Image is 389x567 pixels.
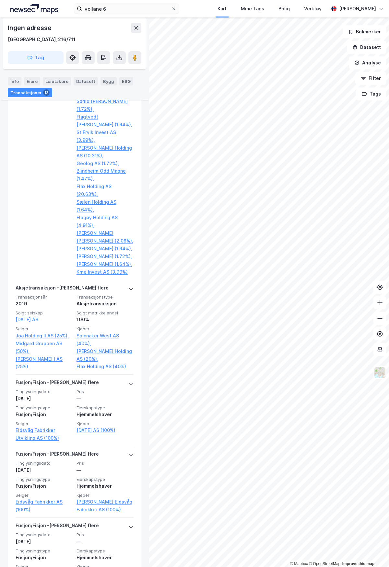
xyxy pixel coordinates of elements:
div: Hjemmelshaver [77,411,134,418]
div: Hjemmelshaver [77,482,134,490]
div: Kontrollprogram for chat [357,536,389,567]
a: Flax Holding AS (40%) [77,363,134,370]
div: [DATE] [16,466,73,474]
button: Datasett [347,41,386,54]
a: Flax Holding AS (20.63%), [77,183,134,198]
div: — [77,395,134,403]
div: 100% [77,316,134,323]
span: Kjøper [77,493,134,498]
div: Fusjon/Fisjon [16,554,73,561]
a: Mapbox [290,561,308,566]
a: Sørlid [PERSON_NAME] (1.72%), [77,97,134,113]
a: Midgard Gruppen AS (50%), [16,340,73,355]
span: Eierskapstype [77,405,134,411]
div: [GEOGRAPHIC_DATA], 216/711 [8,36,76,43]
img: Z [374,367,386,379]
span: Eierskapstype [77,548,134,554]
a: [PERSON_NAME] (1.64%), [77,260,134,268]
a: [PERSON_NAME] (1.64%), [77,245,134,253]
span: Tinglysningsdato [16,532,73,538]
span: Tinglysningstype [16,405,73,411]
div: Ingen adresse [8,23,53,33]
div: Info [8,77,21,85]
a: Eidsvåg Fabrikker AS (100%) [16,498,73,514]
div: Transaksjoner [8,88,52,97]
div: — [77,466,134,474]
div: [DATE] [16,538,73,546]
a: Sælen Holding AS (1.64%), [77,198,134,214]
a: Joa Holding II AS (25%), [16,332,73,340]
div: — [77,538,134,546]
span: Pris [77,389,134,394]
div: Fusjon/Fisjon - [PERSON_NAME] flere [16,450,99,460]
a: [PERSON_NAME] (1.72%), [77,253,134,260]
div: 2019 [16,300,73,308]
span: Pris [77,460,134,466]
div: Leietakere [43,77,71,85]
button: Analyse [349,56,386,69]
div: Bygg [100,77,117,85]
span: Tinglysningstype [16,548,73,554]
div: 12 [43,89,50,96]
span: Eierskapstype [77,477,134,482]
div: [DATE] [16,395,73,403]
div: [PERSON_NAME] [339,5,376,13]
div: Fusjon/Fisjon - [PERSON_NAME] flere [16,522,99,532]
button: Tags [356,87,386,100]
button: Tag [8,51,64,64]
div: Datasett [74,77,98,85]
span: Solgt matrikkelandel [77,310,134,316]
button: Bokmerker [343,25,386,38]
a: Elogøy Holding AS (4.91%), [77,214,134,229]
span: Pris [77,532,134,538]
div: Hjemmelshaver [77,554,134,561]
div: Aksjetransaksjon [77,300,134,308]
a: [PERSON_NAME] I AS (25%) [16,355,73,371]
span: Selger [16,493,73,498]
img: logo.a4113a55bc3d86da70a041830d287a7e.svg [10,4,58,14]
span: Tinglysningstype [16,477,73,482]
a: Improve this map [342,561,374,566]
a: [PERSON_NAME] Eidsvåg Fabrikker AS (100%) [77,498,134,514]
span: Tinglysningsdato [16,389,73,394]
a: [PERSON_NAME] Holding AS (20%), [77,347,134,363]
div: Fusjon/Fisjon - [PERSON_NAME] flere [16,379,99,389]
div: Eiere [24,77,40,85]
span: Solgt selskap [16,310,73,316]
div: Mine Tags [241,5,264,13]
div: Aksjetransaksjon - [PERSON_NAME] flere [16,284,109,294]
span: Transaksjonstype [77,294,134,300]
div: Fusjon/Fisjon [16,411,73,418]
div: Fusjon/Fisjon [16,482,73,490]
a: Kme Invest AS (3.99%) [77,268,134,276]
div: Bolig [278,5,290,13]
span: Kjøper [77,326,134,332]
span: Transaksjonsår [16,294,73,300]
a: Geolog AS (1.72%), [77,160,134,167]
a: St Ervik Invest AS (3.99%), [77,129,134,144]
span: Kjøper [77,421,134,426]
span: Selger [16,421,73,426]
a: [DATE] AS (100%) [77,426,134,434]
div: ESG [119,77,133,85]
a: Spinnaker West AS (40%), [77,332,134,347]
span: Tinglysningsdato [16,460,73,466]
a: [PERSON_NAME] Holding AS (10.31%), [77,144,134,160]
a: Blindheim Odd Magne (1.47%), [77,167,134,183]
iframe: Chat Widget [357,536,389,567]
a: OpenStreetMap [309,561,340,566]
span: Selger [16,326,73,332]
div: Verktøy [304,5,322,13]
a: Flagtvedt [PERSON_NAME] (1.64%), [77,113,134,129]
button: Filter [355,72,386,85]
input: Søk på adresse, matrikkel, gårdeiere, leietakere eller personer [82,4,171,14]
a: [DATE] AS [16,317,38,322]
div: Kart [218,5,227,13]
a: [PERSON_NAME] [PERSON_NAME] (2.06%), [77,229,134,245]
a: Eidsvåg Fabrikker Utvikling AS (100%) [16,426,73,442]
